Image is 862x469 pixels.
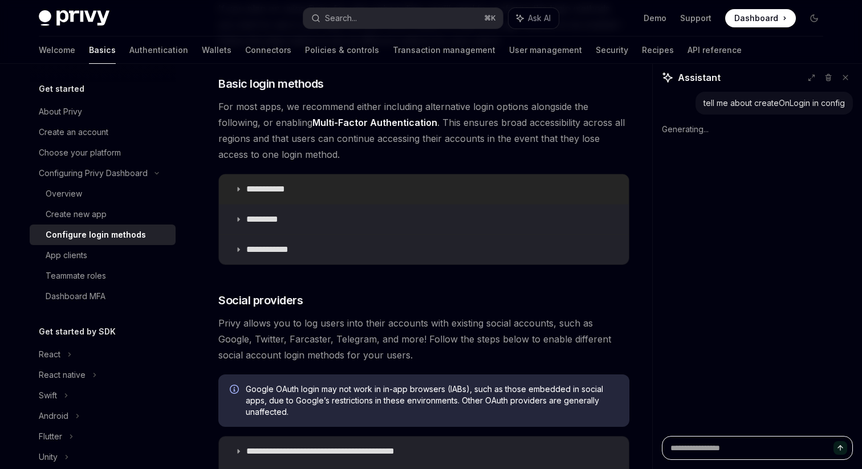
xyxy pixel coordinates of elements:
[734,13,778,24] span: Dashboard
[89,36,116,64] a: Basics
[644,13,666,24] a: Demo
[39,450,58,464] div: Unity
[642,36,674,64] a: Recipes
[680,13,711,24] a: Support
[325,11,357,25] div: Search...
[833,441,847,455] button: Send message
[46,248,87,262] div: App clients
[46,269,106,283] div: Teammate roles
[393,36,495,64] a: Transaction management
[46,228,146,242] div: Configure login methods
[39,10,109,26] img: dark logo
[246,384,618,418] span: Google OAuth login may not work in in-app browsers (IABs), such as those embedded in social apps,...
[46,207,107,221] div: Create new app
[39,82,84,96] h5: Get started
[46,187,82,201] div: Overview
[39,146,121,160] div: Choose your platform
[30,245,176,266] a: App clients
[245,36,291,64] a: Connectors
[30,204,176,225] a: Create new app
[39,36,75,64] a: Welcome
[230,385,241,396] svg: Info
[218,99,629,162] span: For most apps, we recommend either including alternative login options alongside the following, o...
[704,97,845,109] div: tell me about createOnLogin in config
[218,76,324,92] span: Basic login methods
[39,430,62,443] div: Flutter
[678,71,721,84] span: Assistant
[39,166,148,180] div: Configuring Privy Dashboard
[30,183,176,204] a: Overview
[30,142,176,163] a: Choose your platform
[528,13,551,24] span: Ask AI
[39,389,57,402] div: Swift
[509,36,582,64] a: User management
[39,325,116,339] h5: Get started by SDK
[39,348,60,361] div: React
[662,115,853,144] div: Generating...
[509,8,559,28] button: Ask AI
[202,36,231,64] a: Wallets
[46,289,105,303] div: Dashboard MFA
[39,105,82,119] div: About Privy
[30,266,176,286] a: Teammate roles
[312,117,437,129] a: Multi-Factor Authentication
[305,36,379,64] a: Policies & controls
[805,9,823,27] button: Toggle dark mode
[129,36,188,64] a: Authentication
[30,122,176,142] a: Create an account
[218,292,303,308] span: Social providers
[39,409,68,423] div: Android
[688,36,742,64] a: API reference
[30,101,176,122] a: About Privy
[484,14,496,23] span: ⌘ K
[725,9,796,27] a: Dashboard
[39,125,108,139] div: Create an account
[30,286,176,307] a: Dashboard MFA
[39,368,86,382] div: React native
[30,225,176,245] a: Configure login methods
[218,315,629,363] span: Privy allows you to log users into their accounts with existing social accounts, such as Google, ...
[303,8,503,28] button: Search...⌘K
[596,36,628,64] a: Security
